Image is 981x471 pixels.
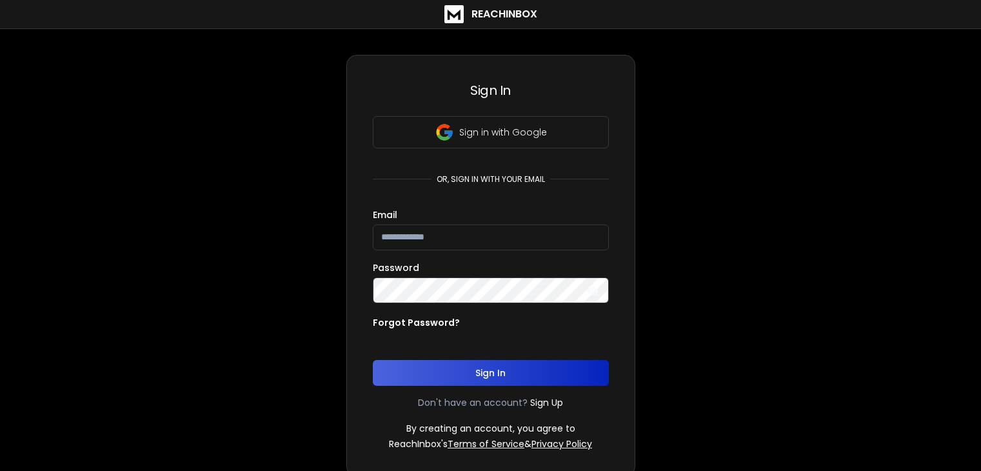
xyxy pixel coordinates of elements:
p: Forgot Password? [373,316,460,329]
a: Terms of Service [448,437,524,450]
p: Don't have an account? [418,396,528,409]
a: Sign Up [530,396,563,409]
h1: ReachInbox [471,6,537,22]
label: Password [373,263,419,272]
p: or, sign in with your email [431,174,550,185]
p: By creating an account, you agree to [406,422,575,435]
label: Email [373,210,397,219]
img: logo [444,5,464,23]
p: Sign in with Google [459,126,547,139]
button: Sign in with Google [373,116,609,148]
a: ReachInbox [444,5,537,23]
button: Sign In [373,360,609,386]
p: ReachInbox's & [389,437,592,450]
a: Privacy Policy [531,437,592,450]
h3: Sign In [373,81,609,99]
